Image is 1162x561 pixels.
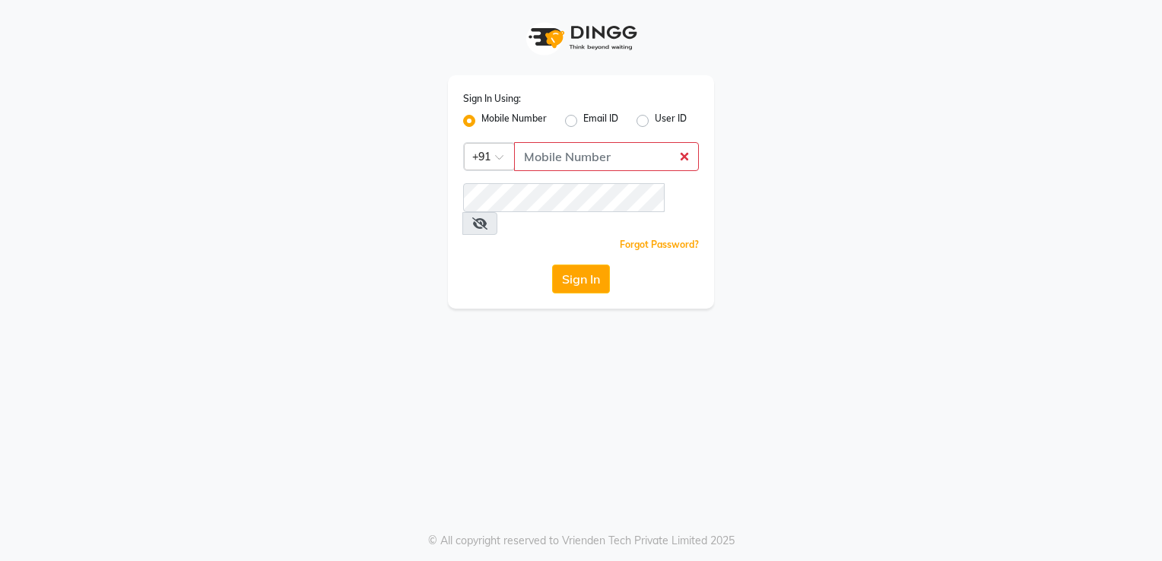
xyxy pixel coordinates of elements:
[655,112,687,130] label: User ID
[583,112,618,130] label: Email ID
[463,92,521,106] label: Sign In Using:
[481,112,547,130] label: Mobile Number
[514,142,699,171] input: Username
[552,265,610,293] button: Sign In
[520,15,642,60] img: logo1.svg
[463,183,665,212] input: Username
[620,239,699,250] a: Forgot Password?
